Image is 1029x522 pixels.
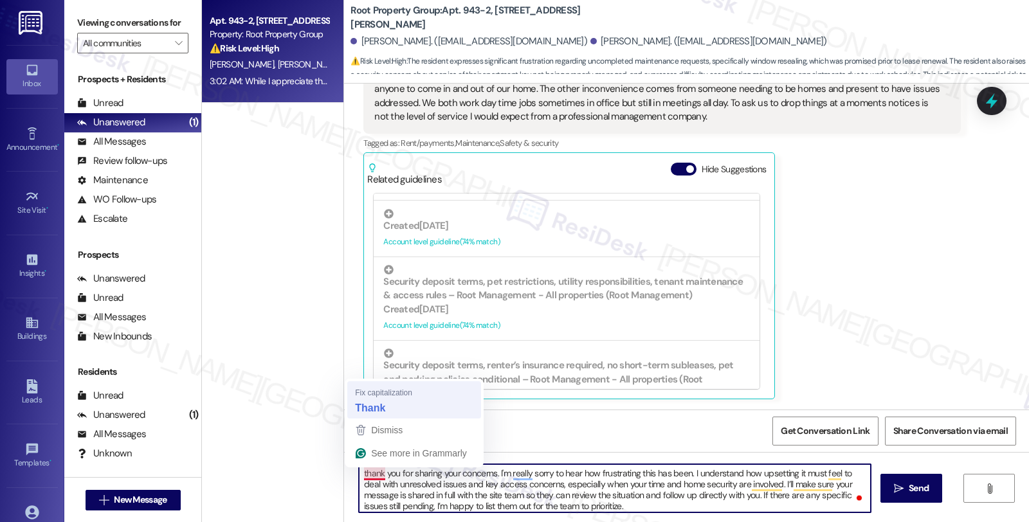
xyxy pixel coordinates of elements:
[6,249,58,283] a: Insights •
[894,483,904,494] i: 
[772,417,878,446] button: Get Conversation Link
[77,193,156,206] div: WO Follow-ups
[359,464,871,512] textarea: To enrich screen reader interactions, please activate Accessibility in Grammarly extension settings
[6,375,58,410] a: Leads
[363,134,960,152] div: Tagged as:
[64,365,201,379] div: Residents
[210,59,278,70] span: [PERSON_NAME]
[77,310,146,324] div: All Messages
[77,389,123,402] div: Unread
[210,28,329,41] div: Property: Root Property Group
[893,424,1008,438] span: Share Conversation via email
[383,303,750,316] div: Created [DATE]
[77,96,123,110] div: Unread
[77,330,152,343] div: New Inbounds
[64,73,201,86] div: Prospects + Residents
[6,186,58,221] a: Site Visit •
[909,482,929,495] span: Send
[985,483,994,494] i: 
[590,35,827,48] div: [PERSON_NAME]. ([EMAIL_ADDRESS][DOMAIN_NAME])
[880,474,943,503] button: Send
[46,204,48,213] span: •
[210,42,279,54] strong: ⚠️ Risk Level: High
[702,163,767,176] label: Hide Suggestions
[383,319,750,332] div: Account level guideline ( 74 % match)
[83,33,168,53] input: All communities
[77,428,146,441] div: All Messages
[6,59,58,94] a: Inbox
[401,138,455,148] span: Rent/payments ,
[77,291,123,305] div: Unread
[885,417,1016,446] button: Share Conversation via email
[351,4,608,32] b: Root Property Group: Apt. 943-2, [STREET_ADDRESS][PERSON_NAME]
[77,272,145,285] div: Unanswered
[57,141,59,150] span: •
[77,174,148,187] div: Maintenance
[50,456,51,465] span: •
[186,405,202,425] div: (1)
[383,235,750,249] div: Account level guideline ( 74 % match)
[6,438,58,473] a: Templates •
[44,267,46,276] span: •
[99,495,109,505] i: 
[383,348,750,400] div: Security deposit terms, renter’s insurance required, no short-term subleases, pet and parking pol...
[383,219,750,233] div: Created [DATE]
[77,154,167,168] div: Review follow-ups
[77,212,127,226] div: Escalate
[6,312,58,346] a: Buildings
[77,135,146,148] div: All Messages
[186,113,202,132] div: (1)
[64,248,201,262] div: Prospects
[278,59,342,70] span: [PERSON_NAME]
[351,56,406,66] strong: ⚠️ Risk Level: High
[77,447,132,460] div: Unknown
[77,408,145,422] div: Unanswered
[210,14,329,28] div: Apt. 943-2, [STREET_ADDRESS][PERSON_NAME]
[351,35,587,48] div: [PERSON_NAME]. ([EMAIL_ADDRESS][DOMAIN_NAME])
[383,265,750,303] div: Security deposit terms, pet restrictions, utility responsibilities, tenant maintenance & access r...
[455,138,500,148] span: Maintenance ,
[19,11,45,35] img: ResiDesk Logo
[500,138,558,148] span: Safety & security
[175,38,182,48] i: 
[367,163,442,186] div: Related guidelines
[114,493,167,507] span: New Message
[781,424,870,438] span: Get Conversation Link
[351,55,1029,96] span: : The resident expresses significant frustration regarding uncompleted maintenance requests, spec...
[86,490,181,510] button: New Message
[77,13,188,33] label: Viewing conversations for
[77,116,145,129] div: Unanswered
